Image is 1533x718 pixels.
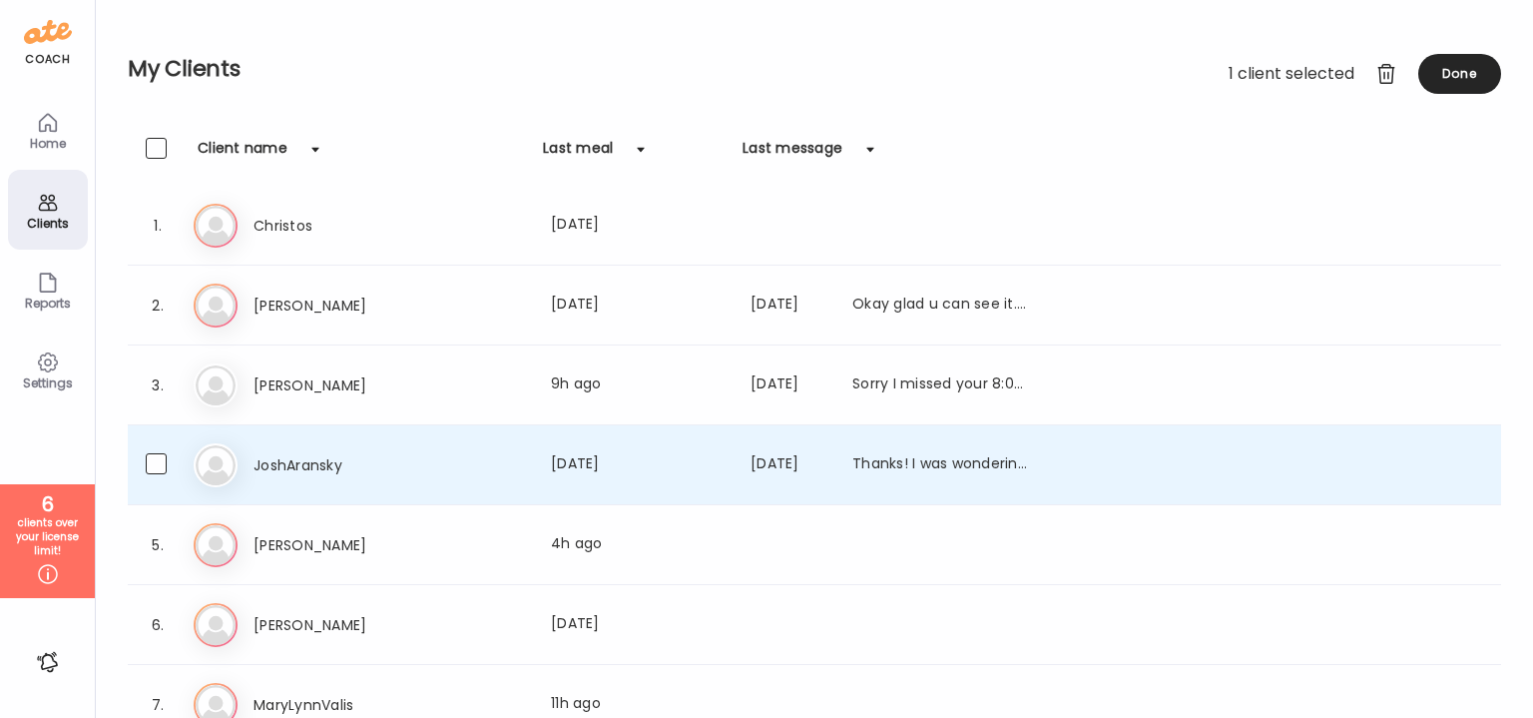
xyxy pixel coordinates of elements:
[7,516,88,558] div: clients over your license limit!
[1229,62,1354,86] div: 1 client selected
[551,613,727,637] div: [DATE]
[24,16,72,48] img: ate
[254,373,429,397] h3: [PERSON_NAME]
[146,214,170,238] div: 1.
[146,693,170,717] div: 7.
[7,492,88,516] div: 6
[743,138,842,170] div: Last message
[12,137,84,150] div: Home
[198,138,287,170] div: Client name
[751,373,828,397] div: [DATE]
[128,54,1501,84] h2: My Clients
[254,453,429,477] h3: JoshAransky
[254,294,429,318] h3: [PERSON_NAME]
[254,613,429,637] h3: [PERSON_NAME]
[254,693,429,717] h3: MaryLynnValis
[551,294,727,318] div: [DATE]
[146,613,170,637] div: 6.
[146,294,170,318] div: 2.
[25,51,70,68] div: coach
[12,217,84,230] div: Clients
[551,533,727,557] div: 4h ago
[1418,54,1501,94] div: Done
[852,373,1028,397] div: Sorry I missed your 8:07 call. Please try my cell again. Thanks
[12,376,84,389] div: Settings
[12,297,84,310] div: Reports
[254,214,429,238] h3: Christos
[751,453,828,477] div: [DATE]
[551,453,727,477] div: [DATE]
[852,294,1028,318] div: Okay glad u can see it. Wasn't sure if it was going through
[852,453,1028,477] div: Thanks! I was wondering because it’s one of the ingredients in Kenetik. And was curious if it was...
[551,693,727,717] div: 11h ago
[146,373,170,397] div: 3.
[543,138,613,170] div: Last meal
[551,373,727,397] div: 9h ago
[751,294,828,318] div: [DATE]
[146,533,170,557] div: 5.
[254,533,429,557] h3: [PERSON_NAME]
[551,214,727,238] div: [DATE]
